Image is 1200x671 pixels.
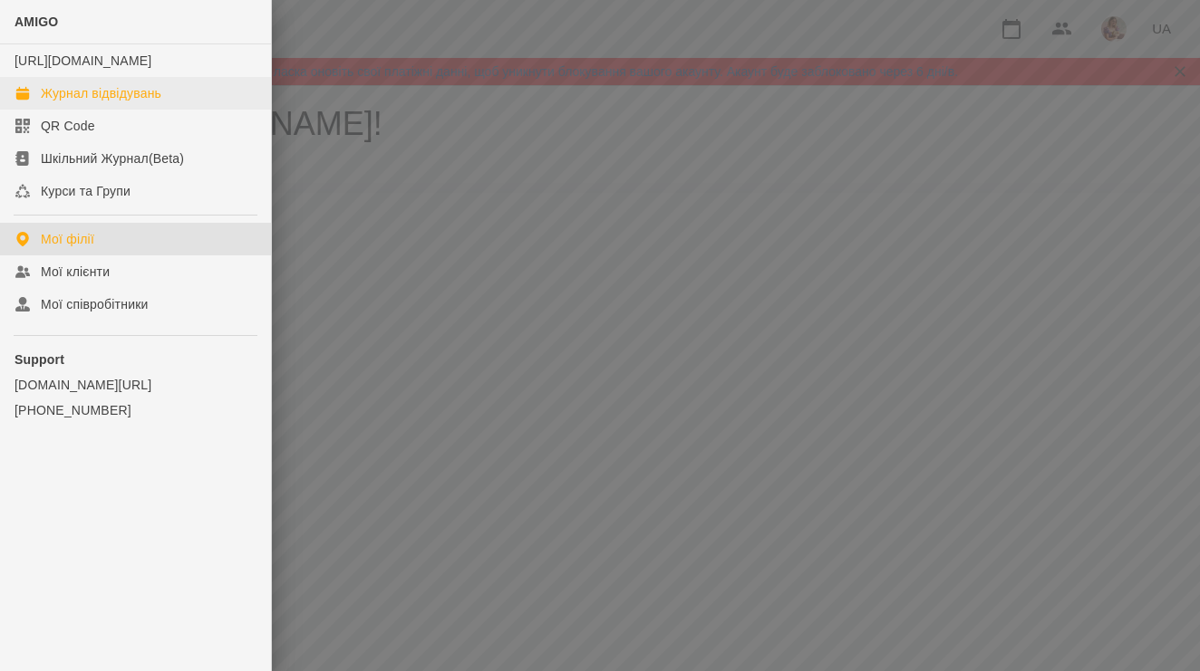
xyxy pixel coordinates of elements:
a: [DOMAIN_NAME][URL] [15,376,256,394]
span: AMIGO [15,14,58,29]
div: Журнал відвідувань [41,84,161,102]
div: Курси та Групи [41,182,131,200]
div: Мої філії [41,230,94,248]
div: Шкільний Журнал(Beta) [41,149,184,168]
a: [PHONE_NUMBER] [15,401,256,419]
div: Мої клієнти [41,263,110,281]
p: Support [15,350,256,369]
a: [URL][DOMAIN_NAME] [15,53,151,68]
div: Мої співробітники [41,295,149,313]
div: QR Code [41,117,95,135]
